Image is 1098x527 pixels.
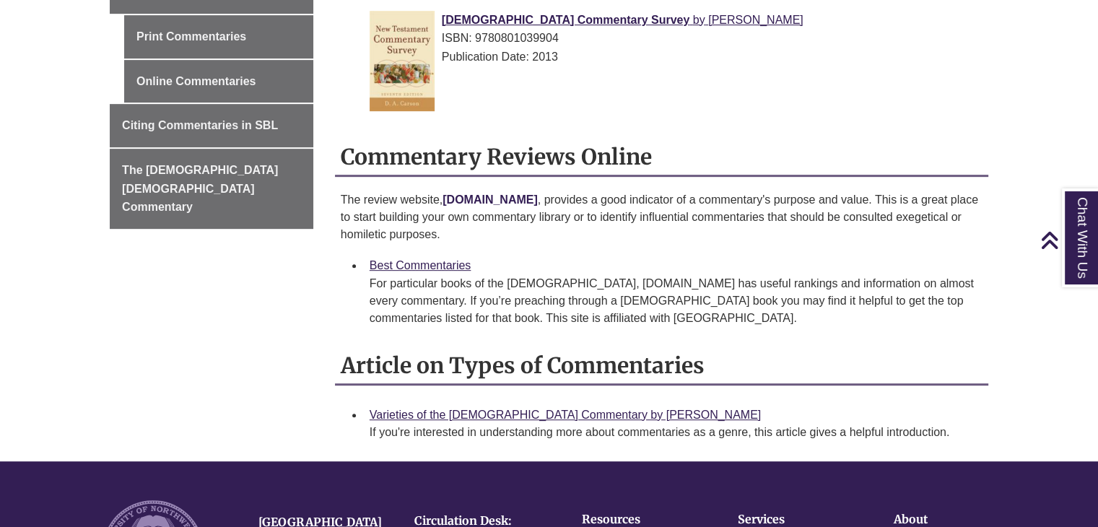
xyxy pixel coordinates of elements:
[122,119,278,131] span: Citing Commentaries in SBL
[335,139,988,177] h2: Commentary Reviews Online
[370,275,977,327] div: For particular books of the [DEMOGRAPHIC_DATA], [DOMAIN_NAME] has useful rankings and information...
[708,14,803,26] span: [PERSON_NAME]
[442,14,689,26] span: [DEMOGRAPHIC_DATA] Commentary Survey
[370,259,471,271] a: Best Commentaries
[335,347,988,386] h2: Article on Types of Commentaries
[1040,230,1094,250] a: Back to Top
[110,149,313,229] a: The [DEMOGRAPHIC_DATA] [DEMOGRAPHIC_DATA] Commentary
[124,15,313,58] a: Print Commentaries
[370,424,977,441] div: If you're interested in understanding more about commentaries as a genre, this article gives a he...
[738,513,849,526] h4: Services
[341,191,982,243] p: The review website, , provides a good indicator of a commentary's purpose and value. This is a gr...
[124,60,313,103] a: Online Commentaries
[443,193,538,206] a: [DOMAIN_NAME]
[122,164,278,213] span: The [DEMOGRAPHIC_DATA] [DEMOGRAPHIC_DATA] Commentary
[442,14,803,26] a: [DEMOGRAPHIC_DATA] Commentary Survey by [PERSON_NAME]
[110,104,313,147] a: Citing Commentaries in SBL
[370,48,977,66] div: Publication Date: 2013
[894,513,1005,526] h4: About
[582,513,693,526] h4: Resources
[370,29,977,48] div: ISBN: 9780801039904
[370,409,761,421] a: Varieties of the [DEMOGRAPHIC_DATA] Commentary by [PERSON_NAME]
[693,14,705,26] span: by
